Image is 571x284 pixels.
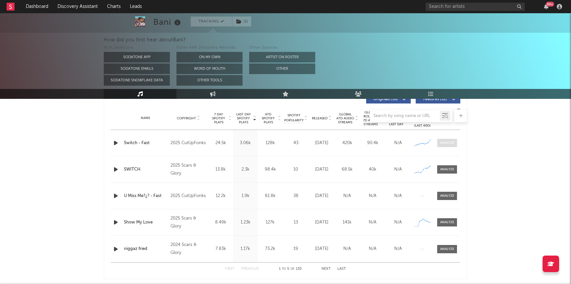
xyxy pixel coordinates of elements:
[171,241,207,257] div: 2024 Scars & Glory
[104,75,170,86] button: Sodatone Snowflake Data
[362,166,384,173] div: 40k
[191,17,232,26] button: Tracking
[311,246,333,252] div: [DATE]
[426,3,525,11] input: Search for artists
[210,219,231,226] div: 8.49k
[416,95,460,103] button: Features(32)
[387,140,409,146] div: N/A
[176,52,243,62] button: On My Own
[387,166,409,173] div: N/A
[362,140,384,146] div: 90.4k
[259,219,281,226] div: 127k
[387,219,409,226] div: N/A
[124,193,167,199] a: U Miss Me?¿? - Fast
[176,63,243,74] button: Word Of Mouth
[366,95,411,103] button: Originals(98)
[259,193,281,199] div: 61.8k
[311,193,333,199] div: [DATE]
[336,193,358,199] div: N/A
[370,113,440,119] input: Search by song name or URL
[259,246,281,252] div: 73.2k
[311,166,333,173] div: [DATE]
[290,267,294,270] span: of
[311,219,333,226] div: [DATE]
[249,44,315,52] div: Other Sources
[546,2,554,7] div: 99 +
[259,140,281,146] div: 128k
[336,166,358,173] div: 68.5k
[311,140,333,146] div: [DATE]
[235,140,256,146] div: 3.06k
[322,267,331,271] button: Next
[232,17,251,26] button: (1)
[336,246,358,252] div: N/A
[210,166,231,173] div: 13.8k
[544,4,549,9] button: 99+
[412,108,432,128] div: Global Streaming Trend (Last 60D)
[420,97,450,101] span: Features ( 32 )
[249,52,315,62] button: Artist on Roster
[235,246,256,252] div: 1.17k
[171,192,207,200] div: 2025 CutUpFonks
[284,219,307,226] div: 13
[284,166,307,173] div: 10
[259,166,281,173] div: 98.4k
[337,267,346,271] button: Last
[124,246,167,252] a: niggaz fried
[282,267,286,270] span: to
[284,140,307,146] div: 43
[387,193,409,199] div: N/A
[362,193,384,199] div: N/A
[210,140,231,146] div: 24.5k
[124,219,167,226] a: Show My Love
[235,166,256,173] div: 2.3k
[284,193,307,199] div: 38
[104,36,571,44] div: How did you first hear about Bani ?
[124,140,167,146] a: Switch - Fast
[362,219,384,226] div: N/A
[387,246,409,252] div: N/A
[336,219,358,226] div: 141k
[370,97,401,101] span: Originals ( 98 )
[171,215,207,230] div: 2025 Scars & Glory
[232,17,251,26] span: ( 1 )
[210,193,231,199] div: 12.2k
[235,219,256,226] div: 1.23k
[176,44,243,52] div: Other A&R Discovery Methods
[225,267,235,271] button: First
[104,52,170,62] button: Sodatone App
[284,246,307,252] div: 19
[235,193,256,199] div: 1.9k
[104,44,170,52] div: With Sodatone
[249,63,315,74] button: Other
[104,63,170,74] button: Sodatone Emails
[272,265,308,273] div: 1 5 130
[362,246,384,252] div: N/A
[336,140,358,146] div: 420k
[171,162,207,178] div: 2025 Scars & Glory
[210,246,231,252] div: 7.83k
[176,75,243,86] button: Other Tools
[171,139,207,147] div: 2025 CutUpFonks
[124,166,167,173] a: SWITCH
[241,267,259,271] button: Previous
[153,17,182,27] div: Bani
